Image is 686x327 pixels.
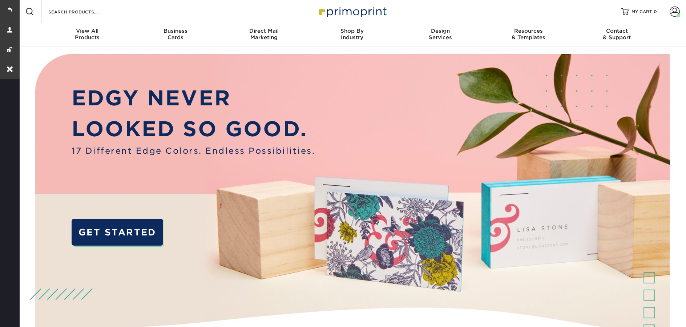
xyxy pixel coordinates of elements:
[484,28,573,34] span: Resources
[396,28,484,41] div: Services
[132,28,220,41] div: Cards
[308,23,396,47] a: Shop ByIndustry
[308,28,396,41] div: Industry
[132,23,220,47] a: BusinessCards
[48,7,118,16] input: SEARCH PRODUCTS.....
[631,9,652,15] span: MY CART
[132,28,220,34] span: Business
[43,28,132,41] div: Products
[220,28,308,41] div: Marketing
[484,28,573,41] div: & Templates
[484,23,573,47] a: Resources& Templates
[573,23,661,47] a: Contact& Support
[316,4,388,19] img: Primoprint
[72,83,315,114] p: EDGY NEVER
[573,28,661,34] span: Contact
[573,28,661,41] div: & Support
[72,114,315,145] p: LOOKED SO GOOD.
[72,219,163,246] a: GET STARTED
[654,9,657,14] span: 0
[72,145,315,157] span: 17 Different Edge Colors. Endless Possibilities.
[220,28,308,34] span: Direct Mail
[43,28,132,34] span: View All
[396,23,484,47] a: DesignServices
[43,23,132,47] a: View AllProducts
[308,28,396,34] span: Shop By
[396,28,484,34] span: Design
[220,23,308,47] a: Direct MailMarketing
